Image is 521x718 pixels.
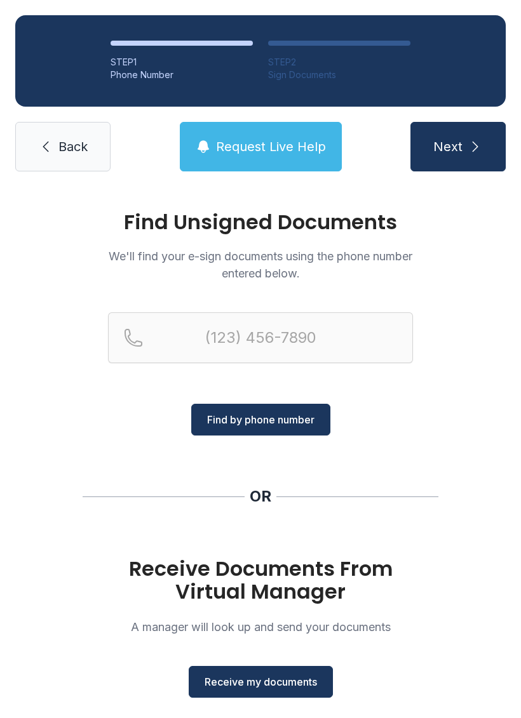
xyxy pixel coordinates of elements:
[108,557,413,603] h1: Receive Documents From Virtual Manager
[108,312,413,363] input: Reservation phone number
[111,69,253,81] div: Phone Number
[111,56,253,69] div: STEP 1
[108,248,413,282] p: We'll find your e-sign documents using the phone number entered below.
[205,674,317,689] span: Receive my documents
[108,212,413,232] h1: Find Unsigned Documents
[250,486,271,507] div: OR
[108,618,413,635] p: A manager will look up and send your documents
[207,412,315,427] span: Find by phone number
[58,138,88,156] span: Back
[268,69,410,81] div: Sign Documents
[268,56,410,69] div: STEP 2
[433,138,463,156] span: Next
[216,138,326,156] span: Request Live Help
